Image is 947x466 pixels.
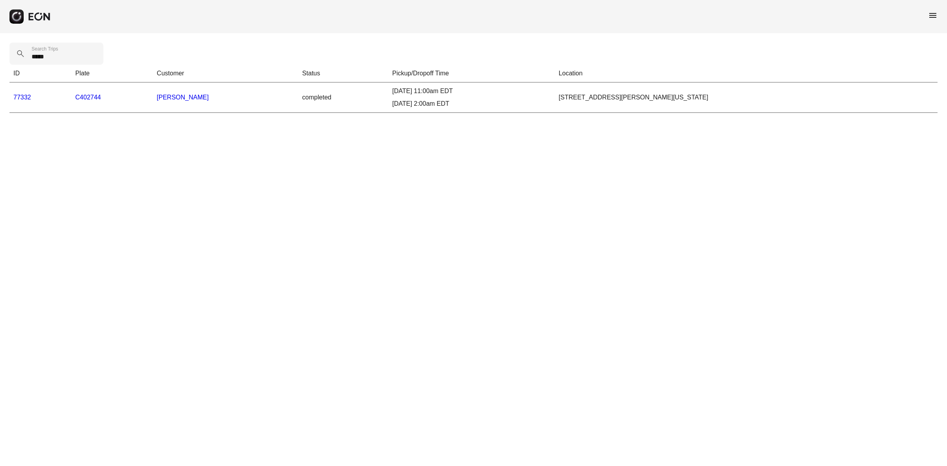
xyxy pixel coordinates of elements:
[75,94,101,101] a: C402744
[298,65,388,82] th: Status
[298,82,388,113] td: completed
[32,46,58,52] label: Search Trips
[153,65,298,82] th: Customer
[388,65,555,82] th: Pickup/Dropoff Time
[392,86,551,96] div: [DATE] 11:00am EDT
[9,65,71,82] th: ID
[71,65,153,82] th: Plate
[928,11,938,20] span: menu
[555,82,938,113] td: [STREET_ADDRESS][PERSON_NAME][US_STATE]
[392,99,551,109] div: [DATE] 2:00am EDT
[13,94,31,101] a: 77332
[157,94,209,101] a: [PERSON_NAME]
[555,65,938,82] th: Location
